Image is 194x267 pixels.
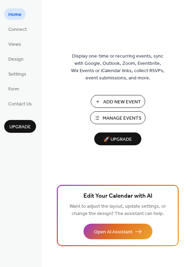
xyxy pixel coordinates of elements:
[4,68,30,79] a: Settings
[8,71,26,78] span: Settings
[8,26,27,33] span: Connect
[8,11,21,18] span: Home
[4,83,23,94] a: Form
[4,53,28,64] a: Design
[8,56,24,63] span: Design
[94,229,132,236] span: Open AI Assistant
[98,135,137,144] span: 🚀 Upgrade
[4,8,26,20] a: Home
[94,132,141,145] button: 🚀 Upgrade
[83,224,152,239] button: Open AI Assistant
[103,115,141,122] span: Manage Events
[8,41,21,48] span: Views
[8,101,32,108] span: Contact Us
[9,123,31,131] span: Upgrade
[71,53,165,82] span: Display one-time or recurring events, sync with Google, Outlook, Zoom, Eventbrite, Wix Events or ...
[4,38,25,50] a: Views
[103,98,141,106] span: Add New Event
[83,191,152,201] span: Edit Your Calendar with AI
[70,202,166,218] span: Want to adjust the layout, update settings, or change the design? The assistant can help.
[90,111,145,124] button: Manage Events
[8,86,19,93] span: Form
[4,120,36,133] button: Upgrade
[4,23,31,35] a: Connect
[4,98,36,109] a: Contact Us
[91,95,145,108] button: Add New Event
